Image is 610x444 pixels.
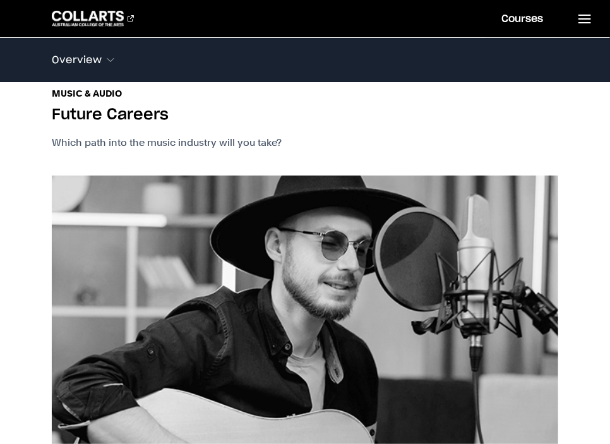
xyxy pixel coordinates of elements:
[52,87,122,100] p: Music & Audio
[52,54,102,66] span: Overview
[52,135,282,150] p: Which path into the music industry will you take?
[52,11,134,26] div: Go to homepage
[52,105,169,125] h2: Future Careers
[52,47,558,73] button: Overview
